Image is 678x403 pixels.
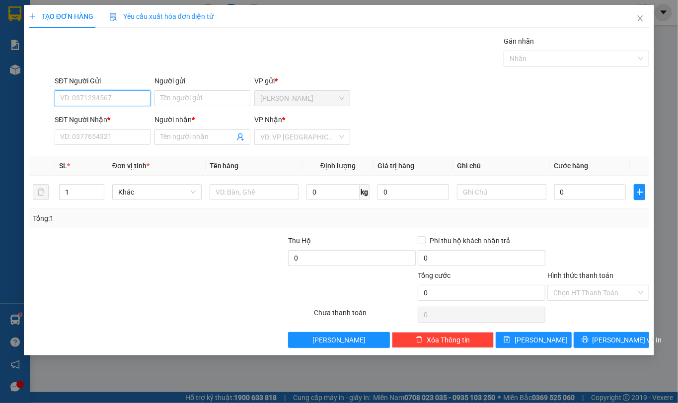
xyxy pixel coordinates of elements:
[210,184,299,200] input: VD: Bàn, Ghế
[504,37,534,45] label: Gán nhãn
[504,336,511,344] span: save
[260,91,344,106] span: Vĩnh Kim
[33,213,263,224] div: Tổng: 1
[554,162,589,170] span: Cước hàng
[154,75,250,86] div: Người gửi
[496,332,572,348] button: save[PERSON_NAME]
[636,14,644,22] span: close
[8,31,88,43] div: THANH
[95,44,205,58] div: 0903637107
[7,64,89,76] div: 70.000
[288,237,311,245] span: Thu Hộ
[8,43,88,57] div: 0866553013
[112,162,150,170] span: Đơn vị tính
[288,332,390,348] button: [PERSON_NAME]
[254,116,282,124] span: VP Nhận
[593,335,662,345] span: [PERSON_NAME] và In
[582,336,589,344] span: printer
[8,8,24,19] span: Gửi:
[95,9,119,20] span: Nhận:
[313,307,417,325] div: Chưa thanh toán
[427,335,470,345] span: Xóa Thông tin
[55,114,151,125] div: SĐT Người Nhận
[377,184,449,200] input: 0
[95,32,205,44] div: [DEMOGRAPHIC_DATA]
[312,335,366,345] span: [PERSON_NAME]
[33,184,49,200] button: delete
[320,162,356,170] span: Định lượng
[377,162,414,170] span: Giá trị hàng
[634,188,645,196] span: plus
[7,65,45,75] span: Cước rồi :
[547,271,613,279] label: Hình thức thanh toán
[634,184,645,200] button: plus
[8,8,88,31] div: [PERSON_NAME]
[210,162,239,170] span: Tên hàng
[426,235,514,246] span: Phí thu hộ khách nhận trả
[453,156,550,176] th: Ghi chú
[154,114,250,125] div: Người nhận
[29,13,36,20] span: plus
[55,75,151,86] div: SĐT Người Gửi
[29,12,93,20] span: TẠO ĐƠN HÀNG
[457,184,546,200] input: Ghi Chú
[515,335,568,345] span: [PERSON_NAME]
[109,13,117,21] img: icon
[59,162,67,170] span: SL
[109,12,214,20] span: Yêu cầu xuất hóa đơn điện tử
[254,75,350,86] div: VP gửi
[118,185,196,200] span: Khác
[416,336,423,344] span: delete
[574,332,650,348] button: printer[PERSON_NAME] và In
[626,5,654,33] button: Close
[418,271,451,279] span: Tổng cước
[392,332,494,348] button: deleteXóa Thông tin
[236,133,244,141] span: user-add
[360,184,370,200] span: kg
[95,8,205,32] div: VP [GEOGRAPHIC_DATA]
